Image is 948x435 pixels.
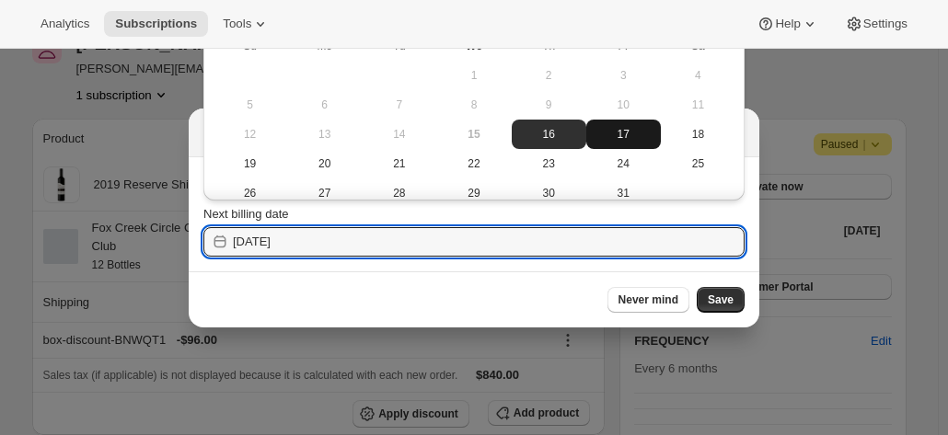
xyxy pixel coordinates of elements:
button: Thursday October 23 2025 [512,149,586,178]
span: 16 [519,127,579,142]
button: Sunday October 26 2025 [213,178,287,208]
button: Never mind [607,287,689,313]
span: 9 [519,97,579,112]
button: Friday October 17 2025 [586,120,661,149]
button: Thursday October 30 2025 [512,178,586,208]
button: Tools [212,11,281,37]
button: Tuesday October 7 2025 [362,90,436,120]
span: 21 [369,156,429,171]
span: 2 [519,68,579,83]
span: Next billing date [203,207,289,221]
span: 27 [295,186,354,200]
span: 10 [594,97,653,112]
button: Sunday October 5 2025 [213,90,287,120]
button: Friday October 31 2025 [586,178,661,208]
span: 23 [519,156,579,171]
span: Never mind [619,292,678,307]
button: Saturday October 25 2025 [661,149,735,178]
span: Analytics [40,17,89,31]
span: 20 [295,156,354,171]
button: Friday October 10 2025 [586,90,661,120]
button: Analytics [29,11,100,37]
span: 17 [594,127,653,142]
span: Save [708,292,734,307]
button: Wednesday October 8 2025 [436,90,511,120]
span: 19 [220,156,280,171]
span: Settings [863,17,908,31]
button: Tuesday October 14 2025 [362,120,436,149]
button: Monday October 13 2025 [287,120,362,149]
span: 3 [594,68,653,83]
span: 6 [295,97,354,112]
button: Wednesday October 1 2025 [436,61,511,90]
button: Monday October 20 2025 [287,149,362,178]
span: 28 [369,186,429,200]
button: Settings [834,11,919,37]
span: 24 [594,156,653,171]
button: Thursday October 16 2025 [512,120,586,149]
button: Today Wednesday October 15 2025 [436,120,511,149]
button: Wednesday October 22 2025 [436,149,511,178]
span: 15 [444,127,503,142]
span: 30 [519,186,579,200]
span: 11 [668,97,728,112]
button: Thursday October 2 2025 [512,61,586,90]
button: Monday October 27 2025 [287,178,362,208]
button: Help [746,11,829,37]
button: Saturday October 4 2025 [661,61,735,90]
button: Tuesday October 28 2025 [362,178,436,208]
span: 8 [444,97,503,112]
button: Saturday October 18 2025 [661,120,735,149]
button: Sunday October 19 2025 [213,149,287,178]
button: Subscriptions [104,11,208,37]
button: Thursday October 9 2025 [512,90,586,120]
button: Friday October 24 2025 [586,149,661,178]
span: Tools [223,17,251,31]
span: 18 [668,127,728,142]
span: 14 [369,127,429,142]
span: 29 [444,186,503,200]
button: Save [697,287,745,313]
span: 26 [220,186,280,200]
span: 12 [220,127,280,142]
span: 25 [668,156,728,171]
span: 31 [594,186,653,200]
button: Wednesday October 29 2025 [436,178,511,208]
button: Friday October 3 2025 [586,61,661,90]
span: 7 [369,97,429,112]
span: Help [775,17,800,31]
button: Sunday October 12 2025 [213,120,287,149]
button: Saturday October 11 2025 [661,90,735,120]
span: 1 [444,68,503,83]
button: Tuesday October 21 2025 [362,149,436,178]
span: 13 [295,127,354,142]
span: 22 [444,156,503,171]
span: 5 [220,97,280,112]
span: 4 [668,68,728,83]
span: Subscriptions [115,17,197,31]
button: Monday October 6 2025 [287,90,362,120]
